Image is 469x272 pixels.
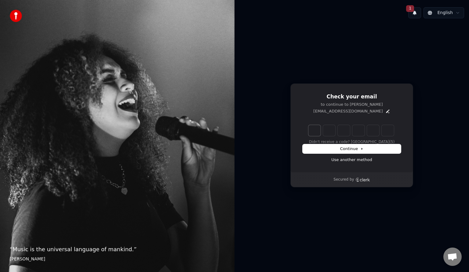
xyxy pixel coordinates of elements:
[303,93,401,101] h1: Check your email
[355,178,370,182] a: Clerk logo
[10,245,225,254] p: “ Music is the universal language of mankind. ”
[303,144,401,153] button: Continue
[303,102,401,107] p: to continue to [PERSON_NAME]
[340,146,363,152] span: Continue
[313,108,383,114] p: [EMAIL_ADDRESS][DOMAIN_NAME]
[10,256,225,262] footer: [PERSON_NAME]
[408,7,421,18] button: 1
[338,125,350,136] input: Digit 3
[307,124,395,137] div: Verification code input
[323,125,335,136] input: Digit 2
[308,125,321,136] input: Enter verification code. Digit 1
[385,109,390,114] button: Edit
[443,248,462,266] a: Open chat
[10,10,22,22] img: youka
[333,177,354,182] p: Secured by
[382,125,394,136] input: Digit 6
[367,125,379,136] input: Digit 5
[406,5,414,12] span: 1
[331,157,372,163] a: Use another method
[352,125,365,136] input: Digit 4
